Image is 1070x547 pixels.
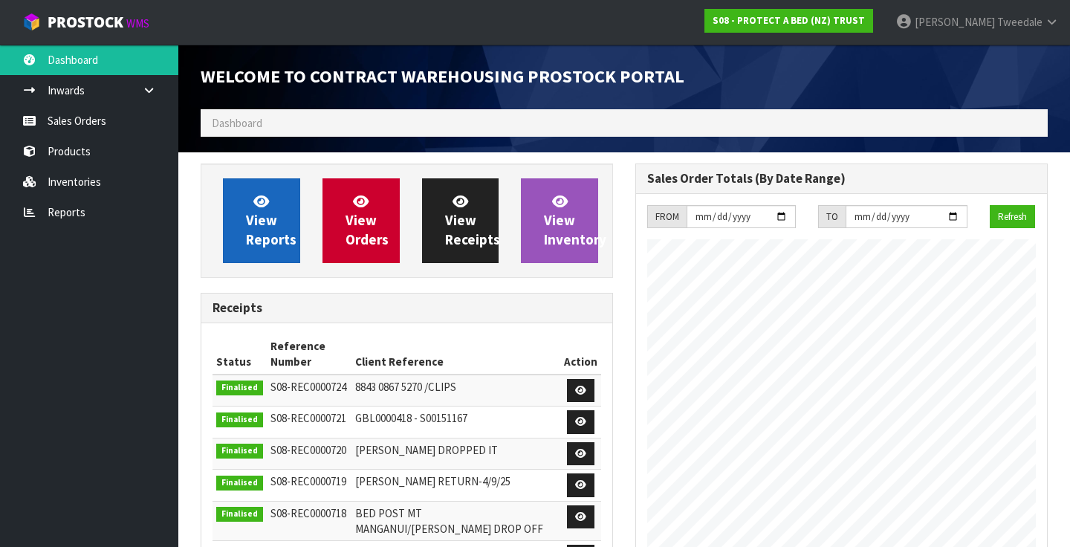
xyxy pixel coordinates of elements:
th: Client Reference [351,334,560,375]
span: GBL0000418 - S00151167 [355,411,467,425]
a: ViewOrders [322,178,400,263]
span: View Inventory [544,192,606,248]
th: Action [560,334,601,375]
span: Finalised [216,476,263,491]
span: [PERSON_NAME] DROPPED IT [355,443,498,457]
span: BED POST MT MANGANUI/[PERSON_NAME] DROP OFF [355,506,543,536]
span: View Receipts [445,192,500,248]
button: Refresh [990,205,1035,229]
span: 8843 0867 5270 /CLIPS [355,380,456,394]
span: View Reports [246,192,296,248]
span: Tweedale [997,15,1043,29]
span: S08-REC0000721 [270,411,346,425]
span: Finalised [216,412,263,427]
th: Reference Number [267,334,351,375]
a: ViewInventory [521,178,598,263]
span: S08-REC0000718 [270,506,346,520]
div: TO [818,205,846,229]
span: ProStock [48,13,123,32]
th: Status [213,334,267,375]
span: S08-REC0000720 [270,443,346,457]
img: cube-alt.png [22,13,41,31]
div: FROM [647,205,687,229]
h3: Sales Order Totals (By Date Range) [647,172,1036,186]
span: Dashboard [212,116,262,130]
small: WMS [126,16,149,30]
span: Welcome to Contract Warehousing ProStock Portal [201,65,684,88]
span: View Orders [346,192,389,248]
strong: S08 - PROTECT A BED (NZ) TRUST [713,14,865,27]
span: Finalised [216,507,263,522]
a: ViewReports [223,178,300,263]
span: [PERSON_NAME] [915,15,995,29]
span: S08-REC0000719 [270,474,346,488]
span: Finalised [216,444,263,459]
span: [PERSON_NAME] RETURN-4/9/25 [355,474,510,488]
span: S08-REC0000724 [270,380,346,394]
a: ViewReceipts [422,178,499,263]
h3: Receipts [213,301,601,315]
span: Finalised [216,381,263,395]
